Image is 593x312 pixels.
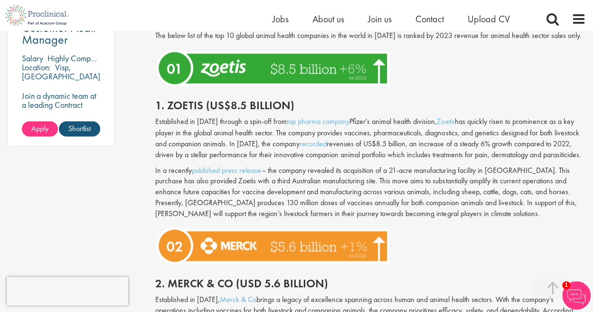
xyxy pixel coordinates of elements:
[155,99,586,112] h2: 1. Zoetis (US$8.5 billion)
[59,121,100,136] a: Shortlist
[22,91,100,163] p: Join a dynamic team at a leading Contract Manufacturing Organisation and contribute to groundbrea...
[437,116,454,126] a: Zoetis
[468,13,510,25] a: Upload CV
[155,30,586,41] p: The below list of the top 10 global animal health companies in the world in [DATE] is ranked by 2...
[47,53,111,64] p: Highly Competitive
[562,281,591,310] img: Chatbot
[22,22,100,46] a: Customer Audit Manager
[415,13,444,25] a: Contact
[22,121,58,136] a: Apply
[155,277,586,289] h2: 2. Merck & Co (USD 5.6 billion)
[22,53,43,64] span: Salary
[562,281,570,289] span: 1
[300,138,327,148] a: recorded
[22,62,51,73] span: Location:
[273,13,289,25] a: Jobs
[22,62,100,82] p: Visp, [GEOGRAPHIC_DATA]
[155,116,586,160] p: Established in [DATE] through a spin-off from Pfizer's animal health division, has quickly risen ...
[220,294,256,304] a: Merck & Co
[7,277,128,305] iframe: reCAPTCHA
[22,19,96,47] span: Customer Audit Manager
[31,123,48,133] span: Apply
[155,165,586,219] p: In a recently – the company revealed its acquisition of a 21-acre manufacturing facility in [GEOG...
[192,165,262,175] a: published press release
[368,13,392,25] a: Join us
[287,116,349,126] a: top pharma company
[312,13,344,25] a: About us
